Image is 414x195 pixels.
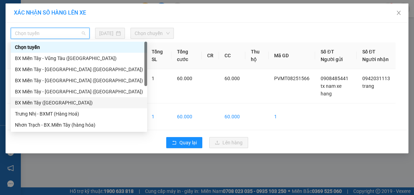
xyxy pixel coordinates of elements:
span: Số ĐT [321,49,334,54]
div: BX Miền Tây ([GEOGRAPHIC_DATA]) [15,99,143,107]
th: CR [202,42,219,69]
div: BX Miền Tây - [GEOGRAPHIC_DATA] ([GEOGRAPHIC_DATA]) [15,66,143,73]
span: 60.000 [177,76,192,81]
td: 1 [146,103,171,130]
span: PVMT08251566 [274,76,310,81]
span: Quay lại [179,139,197,146]
div: Trưng Nhị - BXMT (Hàng Hoá) [15,110,143,118]
span: 1 [152,76,154,81]
button: Close [389,3,408,23]
th: Mã GD [269,42,315,69]
span: close [396,10,402,16]
input: 13/08/2025 [99,29,114,37]
button: uploadLên hàng [209,137,248,148]
div: BX Miền Tây - Vũng Tàu ([GEOGRAPHIC_DATA]) [15,54,143,62]
span: trang [362,83,374,89]
span: 0908485441 [321,76,348,81]
th: STT [7,42,27,69]
span: tx nam xe hang [321,83,341,96]
div: BX Miền Tây - [GEOGRAPHIC_DATA] ([GEOGRAPHIC_DATA]) [15,77,143,84]
div: BX Miền Tây - Long Hải (Hàng Hoá) [11,86,147,97]
div: BX Miền Tây (Hàng Ngoài) [11,97,147,108]
th: CC [219,42,245,69]
div: Trưng Nhị - BXMT (Hàng Hoá) [11,108,147,119]
span: Chọn tuyến [15,28,85,39]
span: rollback [172,140,177,146]
div: BX Miền Tây - Vũng Tàu (Hàng Hóa) [11,53,147,64]
td: 1 [269,103,315,130]
div: BX Miền Tây - Nhơn Trạch (Hàng Hoá) [11,75,147,86]
div: Nhơn Trạch - BX.Miền Tây (hàng hóa) [11,119,147,130]
div: Chọn tuyến [15,43,143,51]
span: 60.000 [225,76,240,81]
span: Người nhận [362,57,389,62]
span: Người gửi [321,57,343,62]
button: rollbackQuay lại [166,137,202,148]
th: Tổng cước [171,42,202,69]
td: 1 [7,69,27,103]
td: 60.000 [171,103,202,130]
span: 0942031113 [362,76,390,81]
div: BX Miền Tây - Bà Rịa (Hàng Hóa) [11,64,147,75]
td: 60.000 [219,103,245,130]
div: BX Miền Tây - [GEOGRAPHIC_DATA] ([GEOGRAPHIC_DATA]) [15,88,143,95]
span: Chọn chuyến [135,28,170,39]
div: Nhơn Trạch - BX.Miền Tây (hàng hóa) [15,121,143,129]
span: XÁC NHẬN SỐ HÀNG LÊN XE [14,9,86,16]
th: Tổng SL [146,42,171,69]
span: Số ĐT [362,49,375,54]
th: Thu hộ [245,42,269,69]
div: Chọn tuyến [11,42,147,53]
